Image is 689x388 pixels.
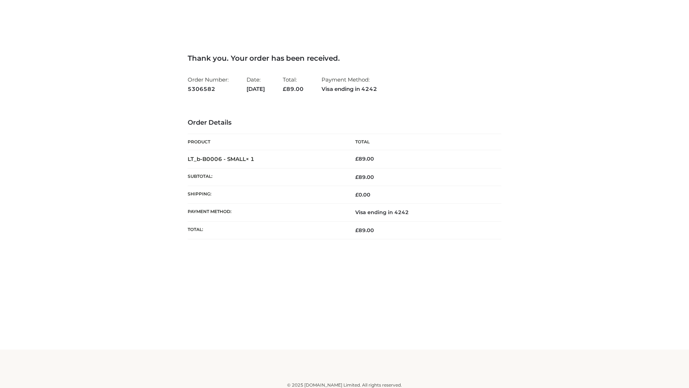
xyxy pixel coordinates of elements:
span: £ [355,191,358,198]
strong: LT_b-B0006 - SMALL [188,156,254,162]
th: Total [344,134,501,150]
strong: [DATE] [247,84,265,94]
strong: 5306582 [188,84,229,94]
th: Total: [188,221,344,239]
td: Visa ending in 4242 [344,204,501,221]
bdi: 0.00 [355,191,370,198]
span: £ [355,227,358,234]
th: Product [188,134,344,150]
th: Subtotal: [188,168,344,186]
li: Date: [247,73,265,95]
li: Payment Method: [322,73,377,95]
span: 89.00 [355,227,374,234]
h3: Order Details [188,119,501,127]
span: £ [283,86,286,92]
li: Total: [283,73,304,95]
span: £ [355,156,358,162]
li: Order Number: [188,73,229,95]
span: 89.00 [355,174,374,180]
bdi: 89.00 [355,156,374,162]
strong: × 1 [246,156,254,162]
strong: Visa ending in 4242 [322,84,377,94]
h3: Thank you. Your order has been received. [188,54,501,63]
th: Payment method: [188,204,344,221]
th: Shipping: [188,186,344,204]
span: 89.00 [283,86,304,92]
span: £ [355,174,358,180]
